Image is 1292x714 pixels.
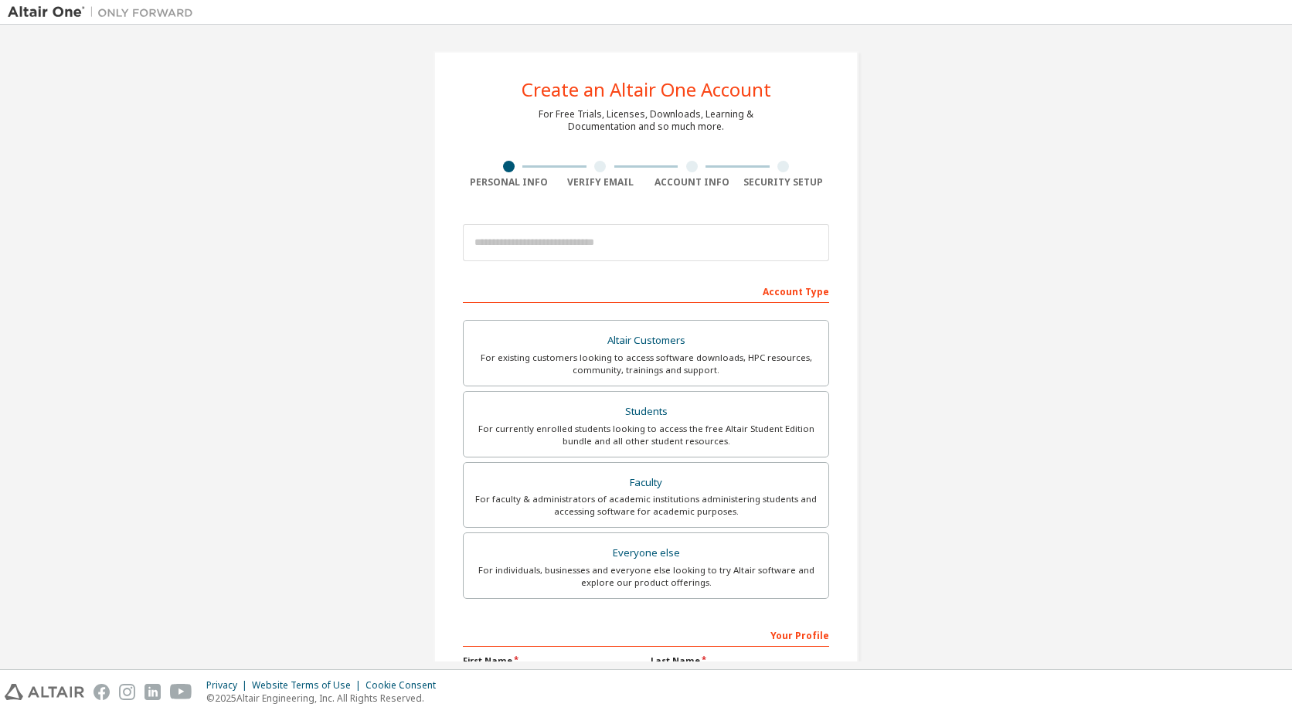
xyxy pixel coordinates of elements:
[170,684,192,700] img: youtube.svg
[463,654,641,667] label: First Name
[8,5,201,20] img: Altair One
[119,684,135,700] img: instagram.svg
[206,692,445,705] p: © 2025 Altair Engineering, Inc. All Rights Reserved.
[651,654,829,667] label: Last Name
[93,684,110,700] img: facebook.svg
[463,278,829,303] div: Account Type
[5,684,84,700] img: altair_logo.svg
[473,423,819,447] div: For currently enrolled students looking to access the free Altair Student Edition bundle and all ...
[473,330,819,352] div: Altair Customers
[473,542,819,564] div: Everyone else
[522,80,771,99] div: Create an Altair One Account
[463,176,555,189] div: Personal Info
[144,684,161,700] img: linkedin.svg
[646,176,738,189] div: Account Info
[473,352,819,376] div: For existing customers looking to access software downloads, HPC resources, community, trainings ...
[473,564,819,589] div: For individuals, businesses and everyone else looking to try Altair software and explore our prod...
[473,401,819,423] div: Students
[738,176,830,189] div: Security Setup
[252,679,365,692] div: Website Terms of Use
[555,176,647,189] div: Verify Email
[365,679,445,692] div: Cookie Consent
[473,472,819,494] div: Faculty
[463,622,829,647] div: Your Profile
[539,108,753,133] div: For Free Trials, Licenses, Downloads, Learning & Documentation and so much more.
[206,679,252,692] div: Privacy
[473,493,819,518] div: For faculty & administrators of academic institutions administering students and accessing softwa...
